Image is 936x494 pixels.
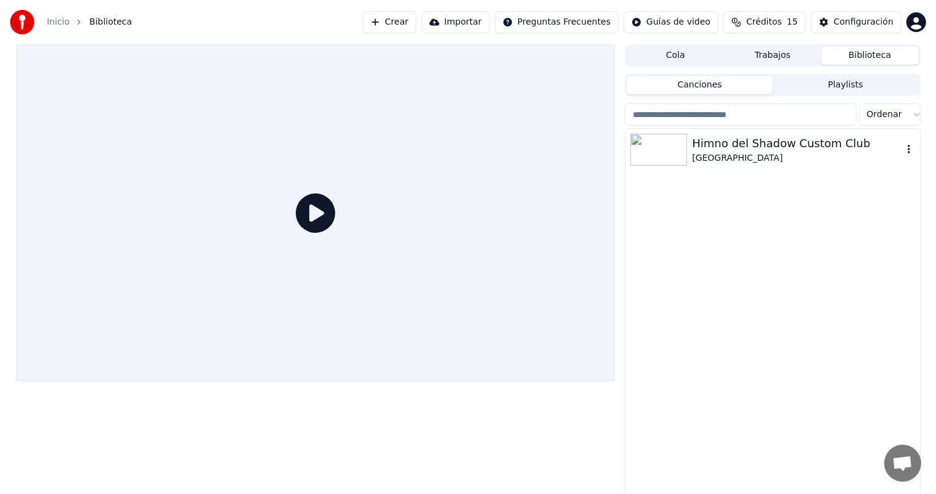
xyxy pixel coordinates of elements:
button: Biblioteca [821,47,919,65]
button: Crear [362,11,417,33]
span: Biblioteca [89,16,132,28]
div: [GEOGRAPHIC_DATA] [692,152,902,164]
button: Trabajos [724,47,821,65]
a: Inicio [47,16,70,28]
button: Créditos15 [723,11,806,33]
button: Importar [421,11,490,33]
button: Playlists [773,76,919,94]
span: Créditos [746,16,782,28]
nav: breadcrumb [47,16,132,28]
button: Guías de video [624,11,718,33]
span: Ordenar [867,108,902,121]
button: Canciones [627,76,773,94]
div: Himno del Shadow Custom Club [692,135,902,152]
button: Preguntas Frecuentes [495,11,619,33]
button: Configuración [811,11,901,33]
a: Chat abierto [884,445,921,482]
span: 15 [787,16,798,28]
img: youka [10,10,35,34]
div: Configuración [834,16,893,28]
button: Cola [627,47,724,65]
